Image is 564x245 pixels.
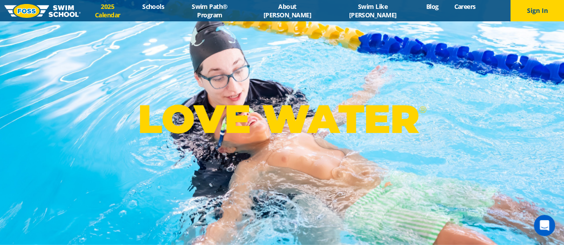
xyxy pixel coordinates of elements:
[446,2,483,11] a: Careers
[247,2,327,19] a: About [PERSON_NAME]
[419,104,426,115] sup: ®
[534,215,555,236] iframe: Intercom live chat
[138,95,426,143] p: LOVE WATER
[418,2,446,11] a: Blog
[327,2,418,19] a: Swim Like [PERSON_NAME]
[4,4,81,18] img: FOSS Swim School Logo
[81,2,135,19] a: 2025 Calendar
[172,2,247,19] a: Swim Path® Program
[135,2,172,11] a: Schools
